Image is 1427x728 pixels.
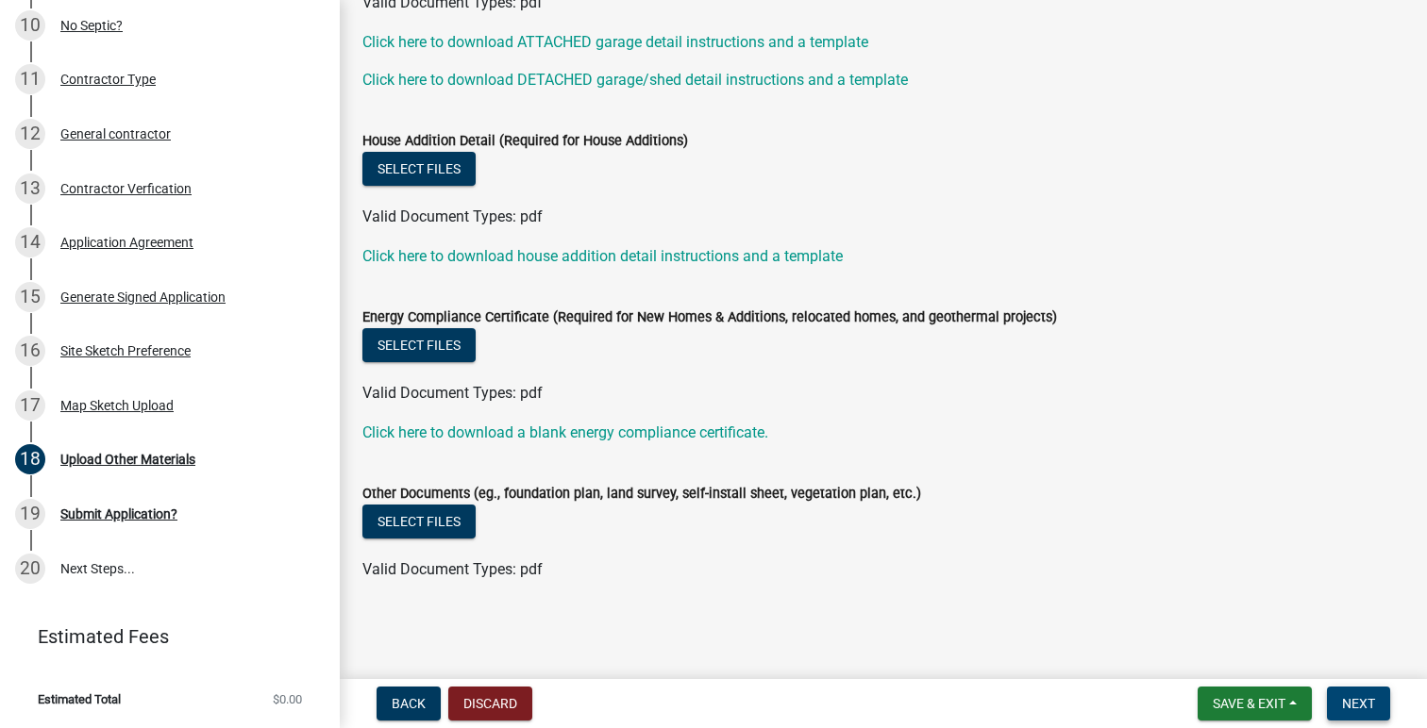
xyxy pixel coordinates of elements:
span: Valid Document Types: pdf [362,207,543,225]
span: Save & Exit [1213,696,1285,711]
div: No Septic? [60,19,123,32]
a: Click here to download a blank energy compliance certificate. [362,423,768,441]
div: Site Sketch Preference [60,344,191,357]
div: 17 [15,390,45,421]
button: Select files [362,328,476,362]
span: $0.00 [273,693,302,705]
span: Valid Document Types: pdf [362,384,543,402]
div: 14 [15,227,45,257]
div: 20 [15,554,45,584]
div: 18 [15,444,45,474]
div: 15 [15,282,45,312]
button: Next [1327,687,1390,720]
div: 19 [15,499,45,529]
a: Estimated Fees [15,618,310,655]
label: Energy Compliance Certificate (Required for New Homes & Additions, relocated homes, and geotherma... [362,311,1057,324]
div: 13 [15,174,45,204]
div: Generate Signed Application [60,290,226,304]
div: Upload Other Materials [60,453,195,466]
div: 12 [15,119,45,149]
div: Application Agreement [60,236,193,249]
a: Click here to download house addition detail instructions and a template [362,247,843,265]
button: Select files [362,505,476,538]
div: 16 [15,336,45,366]
div: Contractor Type [60,73,156,86]
span: Back [392,696,426,711]
button: Back [377,687,441,720]
div: 11 [15,64,45,94]
button: Discard [448,687,532,720]
a: Click here to download DETACHED garage/shed detail instructions and a template [362,71,908,89]
div: Submit Application? [60,507,177,521]
button: Select files [362,152,476,186]
button: Save & Exit [1198,687,1312,720]
span: Next [1342,696,1375,711]
div: 10 [15,10,45,41]
span: Estimated Total [38,693,121,705]
label: Other Documents (eg., foundation plan, land survey, self-install sheet, vegetation plan, etc.) [362,488,921,501]
div: Map Sketch Upload [60,399,174,412]
label: House Addition Detail (Required for House Additions) [362,135,688,148]
div: General contractor [60,127,171,141]
a: Click here to download ATTACHED garage detail instructions and a template [362,33,868,51]
span: Valid Document Types: pdf [362,560,543,578]
div: Contractor Verfication [60,182,192,195]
